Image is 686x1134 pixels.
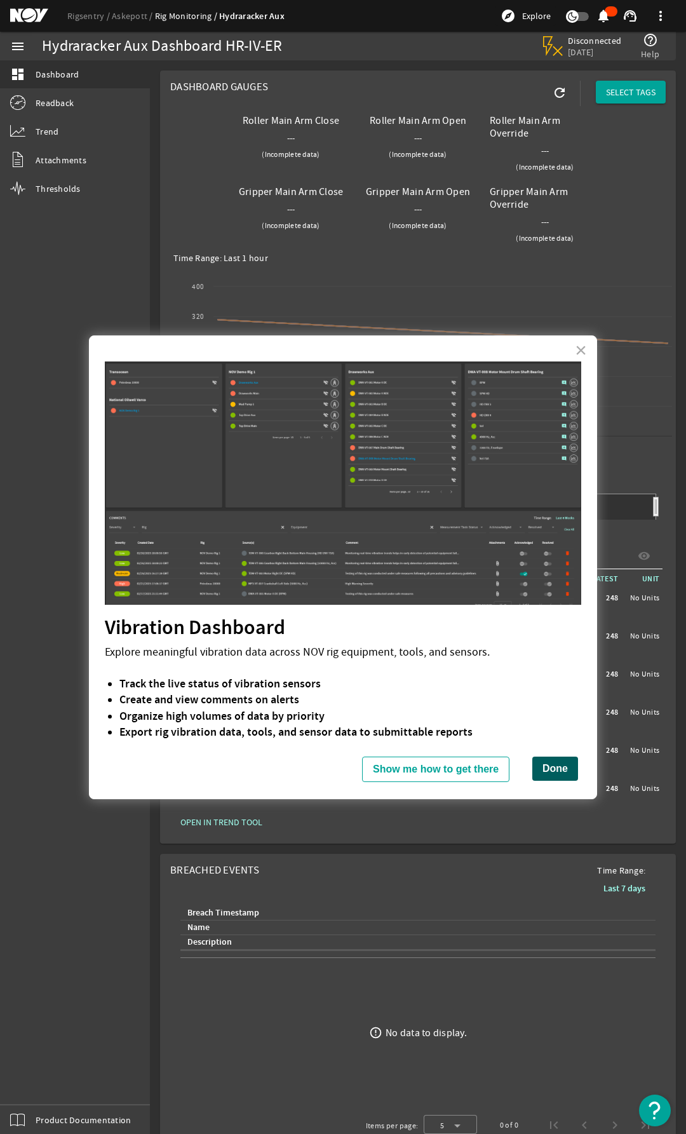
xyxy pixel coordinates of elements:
span: Attachments [36,154,86,166]
span: SELECT TAGS [606,86,656,98]
mat-icon: refresh [552,85,567,100]
div: Gripper Main Arm Close [236,186,346,198]
span: Readback [36,97,74,109]
div: Description [187,935,232,949]
span: Explore [522,10,551,22]
a: Rig Monitoring [155,10,219,22]
div: Gripper Main Arm Open [363,186,473,198]
strong: Organize high volumes of data by priority [119,708,325,724]
span: Help [641,48,659,60]
div: --- [490,211,600,228]
span: Product Documentation [36,1114,131,1126]
mat-icon: explore [501,8,516,24]
span: 248 [606,744,618,757]
span: Trend [36,125,58,138]
span: [DATE] [568,46,622,58]
b: Last 7 days [603,882,645,894]
span: 248 [606,668,618,680]
mat-icon: support_agent [622,8,638,24]
text: 320 [192,312,204,321]
div: --- [363,127,473,144]
mat-icon: menu [10,39,25,54]
strong: Create and view comments on alerts [119,692,299,707]
div: No data to display. [386,1027,467,1039]
small: (Incomplete data) [262,220,319,233]
div: Breach Timestamp [187,906,259,920]
div: Time Range: Last 1 hour [173,252,662,264]
span: UNIT [624,572,662,585]
div: Gripper Main Arm Override [490,186,600,211]
small: (Incomplete data) [516,161,574,174]
span: Dashboard Gauges [170,80,268,93]
span: 248 [606,591,618,604]
div: Items per page: [366,1119,419,1132]
span: No Units [630,706,659,719]
strong: Export rig vibration data, tools, and sensor data to submittable reports [119,724,473,739]
small: (Incomplete data) [262,149,319,161]
div: --- [236,127,346,144]
button: Close [575,340,587,360]
span: No Units [630,630,659,642]
mat-icon: help_outline [643,32,658,48]
div: --- [236,198,346,215]
span: Time Range: [587,864,656,877]
span: Dashboard [36,68,79,81]
span: OPEN IN TREND TOOL [180,816,262,828]
span: No Units [630,668,659,680]
span: LATEST [593,574,625,584]
div: --- [363,198,473,215]
div: Name [187,921,210,935]
small: (Incomplete data) [389,220,447,233]
small: (Incomplete data) [516,233,574,245]
span: No Units [630,782,659,795]
mat-icon: dashboard [10,67,25,82]
strong: Vibration Dashboard [105,614,285,640]
small: (Incomplete data) [389,149,447,161]
mat-icon: error_outline [369,1026,382,1039]
mat-icon: notifications [596,8,611,24]
p: Explore meaningful vibration data across NOV rig equipment, tools, and sensors. [105,644,581,660]
div: Hydraracker Aux Dashboard HR-IV-ER [42,40,283,53]
div: --- [490,140,600,157]
svg: Chart title [170,267,678,464]
span: Disconnected [568,35,622,46]
span: Thresholds [36,182,81,195]
div: Roller Main Arm Close [236,114,346,127]
span: No Units [630,744,659,757]
a: Hydraracker Aux [219,10,285,22]
div: 0 of 0 [500,1119,518,1131]
strong: Track the live status of vibration sensors [119,676,321,691]
div: Roller Main Arm Override [490,114,600,140]
div: Roller Main Arm Open [363,114,473,127]
button: Done [532,757,578,781]
span: 248 [606,782,618,795]
span: Breached Events [170,863,259,877]
a: Rigsentry [67,10,112,22]
button: Open Resource Center [639,1095,671,1126]
a: Askepott [112,10,155,22]
span: 248 [606,630,618,642]
span: No Units [630,591,659,604]
span: 248 [606,706,618,719]
text: 400 [192,282,204,292]
button: Show me how to get there [362,757,509,782]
